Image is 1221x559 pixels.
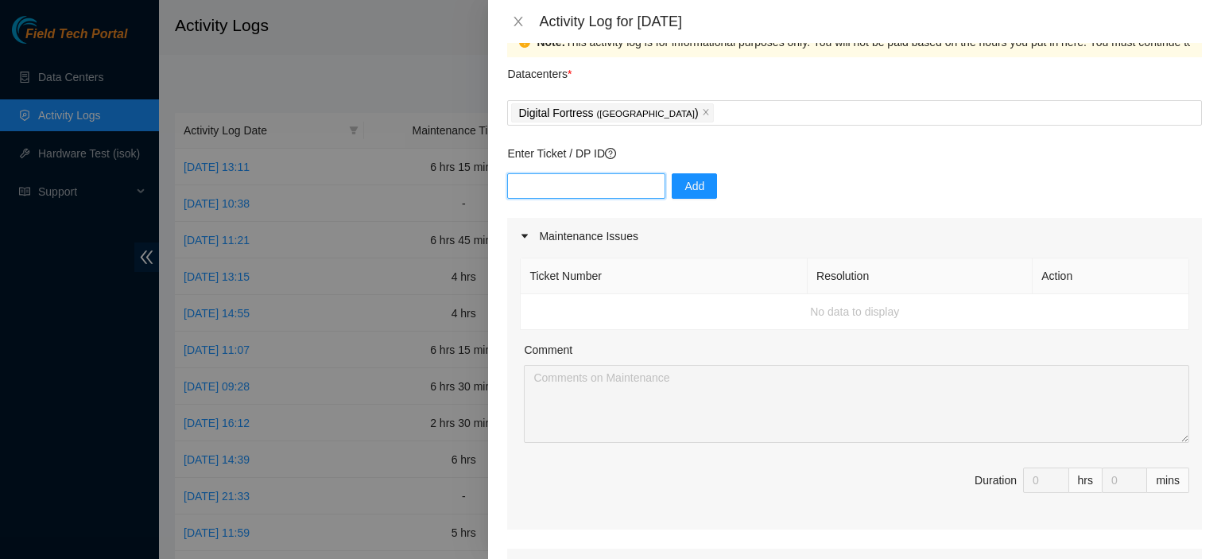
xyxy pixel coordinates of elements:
span: caret-right [520,231,529,241]
div: Activity Log for [DATE] [539,13,1202,30]
p: Digital Fortress ) [518,104,698,122]
div: Maintenance Issues [507,218,1202,254]
label: Comment [524,341,572,359]
div: Duration [975,472,1017,489]
span: Add [684,177,704,195]
div: hrs [1069,468,1103,493]
span: close [702,108,710,118]
p: Enter Ticket / DP ID [507,145,1202,162]
p: Datacenters [507,57,572,83]
textarea: Comment [524,365,1189,443]
th: Resolution [808,258,1033,294]
button: Add [672,173,717,199]
th: Ticket Number [521,258,808,294]
span: question-circle [605,148,616,159]
span: close [512,15,525,28]
button: Close [507,14,529,29]
span: ( [GEOGRAPHIC_DATA] [596,109,695,118]
th: Action [1033,258,1189,294]
td: No data to display [521,294,1189,330]
div: mins [1147,468,1189,493]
